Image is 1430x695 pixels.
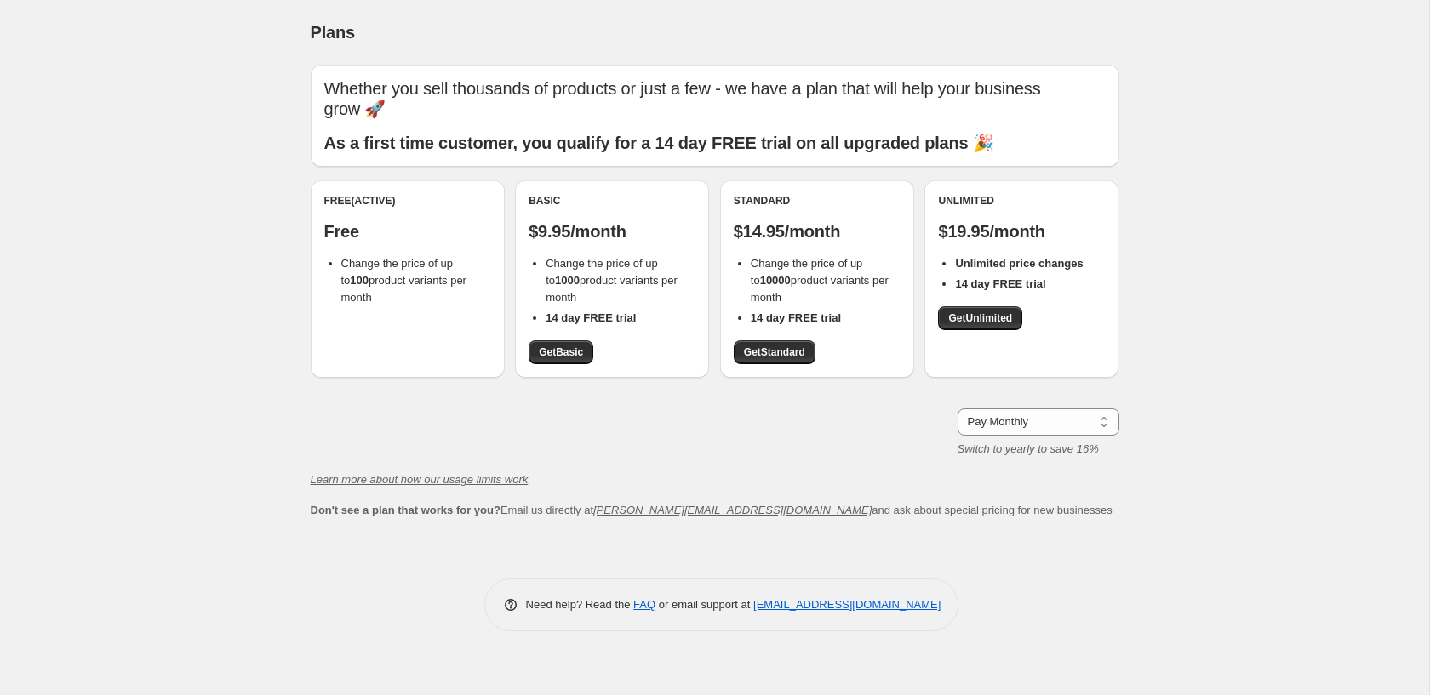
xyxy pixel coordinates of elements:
[734,340,815,364] a: GetStandard
[938,221,1105,242] p: $19.95/month
[311,23,355,42] span: Plans
[324,221,491,242] p: Free
[948,311,1012,325] span: Get Unlimited
[526,598,634,611] span: Need help? Read the
[633,598,655,611] a: FAQ
[938,306,1022,330] a: GetUnlimited
[324,194,491,208] div: Free (Active)
[341,257,466,304] span: Change the price of up to product variants per month
[955,277,1045,290] b: 14 day FREE trial
[593,504,872,516] a: [PERSON_NAME][EMAIL_ADDRESS][DOMAIN_NAME]
[751,257,889,304] span: Change the price of up to product variants per month
[734,194,901,208] div: Standard
[955,257,1083,270] b: Unlimited price changes
[350,274,369,287] b: 100
[734,221,901,242] p: $14.95/month
[760,274,791,287] b: 10000
[744,345,805,359] span: Get Standard
[546,257,678,304] span: Change the price of up to product variants per month
[546,311,636,324] b: 14 day FREE trial
[753,598,941,611] a: [EMAIL_ADDRESS][DOMAIN_NAME]
[555,274,580,287] b: 1000
[529,340,593,364] a: GetBasic
[311,504,1113,516] span: Email us directly at and ask about special pricing for new businesses
[751,311,841,324] b: 14 day FREE trial
[311,473,529,486] a: Learn more about how our usage limits work
[938,194,1105,208] div: Unlimited
[539,345,583,359] span: Get Basic
[529,221,695,242] p: $9.95/month
[529,194,695,208] div: Basic
[958,442,1099,455] i: Switch to yearly to save 16%
[311,504,500,516] b: Don't see a plan that works for you?
[655,598,753,611] span: or email support at
[324,134,994,152] b: As a first time customer, you qualify for a 14 day FREE trial on all upgraded plans 🎉
[324,78,1106,119] p: Whether you sell thousands of products or just a few - we have a plan that will help your busines...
